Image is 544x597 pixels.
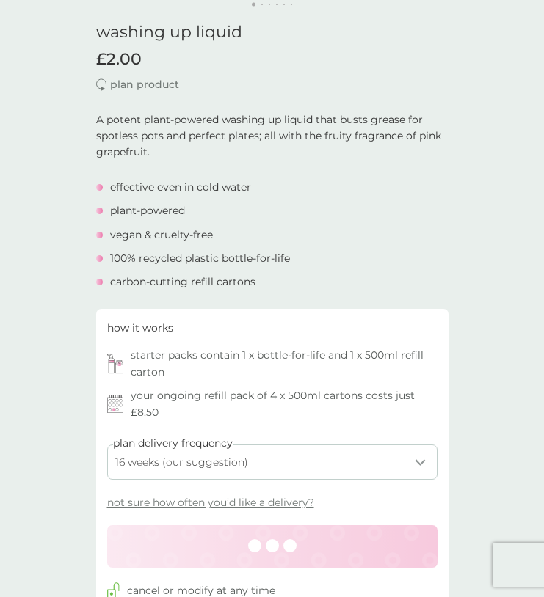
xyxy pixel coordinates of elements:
p: starter packs contain 1 x bottle-for-life and 1 x 500ml refill carton [131,347,438,380]
p: vegan & cruelty-free [110,227,213,243]
p: plan product [110,76,179,92]
label: plan delivery frequency [113,435,233,451]
p: carbon-cutting refill cartons [110,274,255,290]
h3: how it works [107,320,173,336]
h1: washing up liquid [96,23,449,42]
p: plant-powered [110,202,185,219]
p: A potent plant-powered washing up liquid that busts grease for spotless pots and perfect plates; ... [96,111,449,161]
p: your ongoing refill pack of 4 x 500ml cartons costs just £8.50 [131,387,438,420]
p: 100% recycled plastic bottle-for-life [110,250,290,266]
span: £2.00 [96,50,142,69]
p: effective even in cold water [110,179,251,195]
p: not sure how often you’d like a delivery? [107,494,314,510]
